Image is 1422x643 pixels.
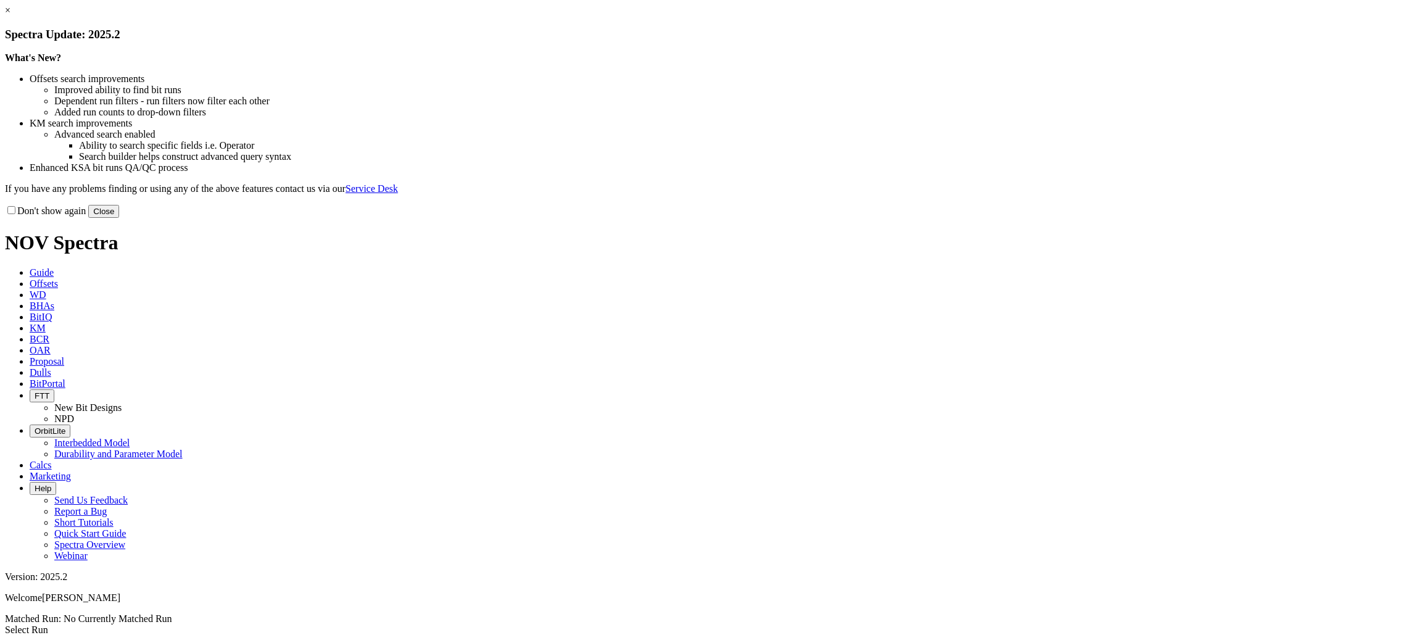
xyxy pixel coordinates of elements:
span: BCR [30,334,49,344]
span: BitIQ [30,312,52,322]
li: Added run counts to drop-down filters [54,107,1417,118]
a: NPD [54,413,74,424]
a: Interbedded Model [54,438,130,448]
span: Calcs [30,460,52,470]
input: Don't show again [7,206,15,214]
span: No Currently Matched Run [64,613,172,624]
li: Enhanced KSA bit runs QA/QC process [30,162,1417,173]
p: If you have any problems finding or using any of the above features contact us via our [5,183,1417,194]
label: Don't show again [5,205,86,216]
h3: Spectra Update: 2025.2 [5,28,1417,41]
span: Matched Run: [5,613,61,624]
li: Search builder helps construct advanced query syntax [79,151,1417,162]
span: Guide [30,267,54,278]
div: Version: 2025.2 [5,571,1417,583]
span: BitPortal [30,378,65,389]
li: Ability to search specific fields i.e. Operator [79,140,1417,151]
span: FTT [35,391,49,400]
span: OrbitLite [35,426,65,436]
span: WD [30,289,46,300]
span: Proposal [30,356,64,367]
a: New Bit Designs [54,402,122,413]
a: Select Run [5,624,48,635]
li: Advanced search enabled [54,129,1417,140]
li: KM search improvements [30,118,1417,129]
span: Marketing [30,471,71,481]
a: Spectra Overview [54,539,125,550]
a: Service Desk [346,183,398,194]
h1: NOV Spectra [5,231,1417,254]
span: [PERSON_NAME] [42,592,120,603]
button: Close [88,205,119,218]
a: Report a Bug [54,506,107,516]
span: Help [35,484,51,493]
span: BHAs [30,301,54,311]
strong: What's New? [5,52,61,63]
li: Improved ability to find bit runs [54,85,1417,96]
span: Offsets [30,278,58,289]
a: Quick Start Guide [54,528,126,539]
a: Send Us Feedback [54,495,128,505]
span: OAR [30,345,51,355]
li: Dependent run filters - run filters now filter each other [54,96,1417,107]
a: Webinar [54,550,88,561]
a: Durability and Parameter Model [54,449,183,459]
span: Dulls [30,367,51,378]
span: KM [30,323,46,333]
li: Offsets search improvements [30,73,1417,85]
a: Short Tutorials [54,517,114,528]
a: × [5,5,10,15]
p: Welcome [5,592,1417,604]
